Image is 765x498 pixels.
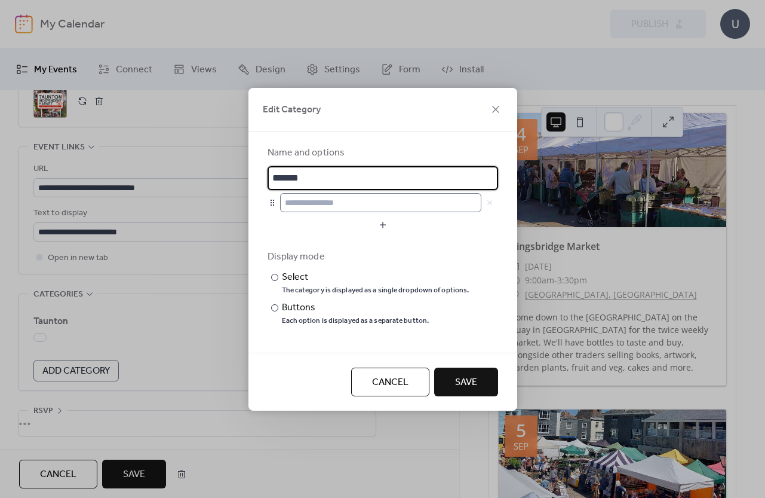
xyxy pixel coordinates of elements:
div: Display mode [268,250,496,264]
div: The category is displayed as a single dropdown of options. [282,286,469,295]
span: Cancel [372,375,408,390]
button: Cancel [351,368,429,396]
div: Each option is displayed as a separate button. [282,316,429,326]
div: Name and options [268,146,496,160]
span: Save [455,375,477,390]
span: Edit Category [263,103,321,117]
div: Select [282,270,467,285]
div: Buttons [282,301,427,315]
button: Save [434,368,498,396]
